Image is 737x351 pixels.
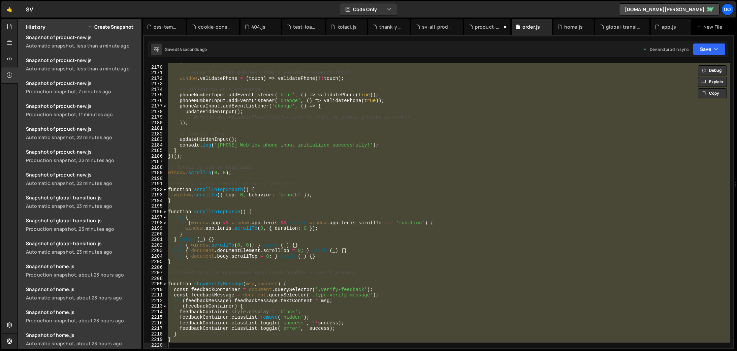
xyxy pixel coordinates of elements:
a: 🤙 [1,1,18,18]
div: 2217 [144,326,167,331]
div: Automatic snapshot, 23 minutes ago [26,203,137,209]
button: Explain [698,77,727,87]
div: 2172 [144,76,167,82]
div: cookie-consent.js [198,24,231,30]
div: Production snapshot, about 23 hours ago [26,317,137,324]
div: 2195 [144,203,167,209]
div: Snapshot of product-new.js [26,126,137,132]
div: 2188 [144,165,167,170]
div: Automatic snapshot, 22 minutes ago [26,180,137,186]
div: 2198 [144,220,167,226]
h2: History [26,23,45,31]
div: 2216 [144,320,167,326]
div: Snapshot of home.js [26,263,137,269]
div: New File [697,24,725,30]
div: 2182 [144,131,167,137]
div: Snapshot of home.js [26,286,137,292]
div: 2193 [144,192,167,198]
div: 2208 [144,276,167,282]
div: 2204 [144,254,167,259]
div: 2219 [144,337,167,343]
div: 2189 [144,170,167,176]
div: 2192 [144,187,167,193]
div: 2174 [144,87,167,93]
div: 2200 [144,231,167,237]
div: Snapshot of global-transition.js [26,240,137,247]
div: Dev and prod in sync [643,46,689,52]
div: Automatic snapshot, 22 minutes ago [26,134,137,140]
div: 2220 [144,343,167,348]
div: 2201 [144,237,167,243]
a: Snapshot of product-new.js Production snapshot, 7 minutes ago [22,76,141,99]
div: 2180 [144,120,167,126]
a: Snapshot of global-transition.js Automatic snapshot, 23 minutes ago [22,236,141,259]
div: Snapshot of home.js [26,332,137,338]
div: Snapshot of home.js [26,309,137,315]
a: go [722,3,734,15]
div: css-temp.css [154,24,178,30]
div: test-loader.js [293,24,317,30]
div: 2179 [144,115,167,120]
div: 2191 [144,181,167,187]
div: thank-you.js [379,24,402,30]
a: Snapshot of product-new.js Automatic snapshot, 22 minutes ago [22,167,141,190]
div: Snapshot of product-new.js [26,149,137,155]
div: product-new.js [475,24,502,30]
div: Automatic snapshot, less than a minute ago [26,42,137,49]
div: 44 seconds ago [177,46,207,52]
div: Snapshot of product-new.js [26,103,137,109]
div: 2210 [144,287,167,293]
div: 2187 [144,159,167,165]
div: Snapshot of product-new.js [26,80,137,86]
div: sv-all-products.js [422,24,455,30]
a: Snapshot of product-new.jsAutomatic snapshot, less than a minute ago [22,30,141,53]
div: 2177 [144,103,167,109]
div: 2213 [144,304,167,309]
div: global-transition.js [606,24,641,30]
div: Production snapshot, 22 minutes ago [26,157,137,163]
div: order.js [522,24,540,30]
a: Snapshot of product-new.js Automatic snapshot, 22 minutes ago [22,122,141,145]
div: home.js [564,24,583,30]
a: [DOMAIN_NAME][PERSON_NAME] [619,3,719,15]
div: Automatic snapshot, about 23 hours ago [26,340,137,347]
div: 2176 [144,98,167,104]
div: 2170 [144,65,167,70]
div: Snapshot of product-new.js [26,57,137,63]
div: Production snapshot, 11 minutes ago [26,111,137,118]
div: 2186 [144,154,167,159]
div: Production snapshot, 7 minutes ago [26,88,137,95]
div: 2183 [144,137,167,142]
div: app.js [662,24,676,30]
div: Snapshot of global-transition.js [26,194,137,201]
button: Create Snapshot [88,24,133,30]
button: Save [693,43,726,55]
button: Debug [698,65,727,75]
div: 2211 [144,292,167,298]
div: Automatic snapshot, about 23 hours ago [26,294,137,301]
div: 2175 [144,92,167,98]
div: 2184 [144,142,167,148]
div: 2194 [144,198,167,204]
div: 2207 [144,270,167,276]
div: Snapshot of global-transition.js [26,217,137,224]
div: kolaci.js [338,24,357,30]
a: Snapshot of product-new.jsAutomatic snapshot, less than a minute ago [22,53,141,76]
div: SV [26,5,33,13]
a: Snapshot of global-transition.js Automatic snapshot, 23 minutes ago [22,190,141,213]
div: 2185 [144,148,167,154]
div: 2190 [144,176,167,182]
div: 2203 [144,248,167,254]
div: 2196 [144,209,167,215]
button: Code Only [340,3,397,15]
a: Snapshot of home.js Production snapshot, about 23 hours ago [22,259,141,282]
div: 2173 [144,81,167,87]
div: 2218 [144,331,167,337]
a: Snapshot of product-new.js Production snapshot, 22 minutes ago [22,145,141,167]
div: 2212 [144,298,167,304]
div: 2202 [144,243,167,248]
div: 2181 [144,126,167,131]
div: 2178 [144,109,167,115]
div: Production snapshot, 23 minutes ago [26,226,137,232]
